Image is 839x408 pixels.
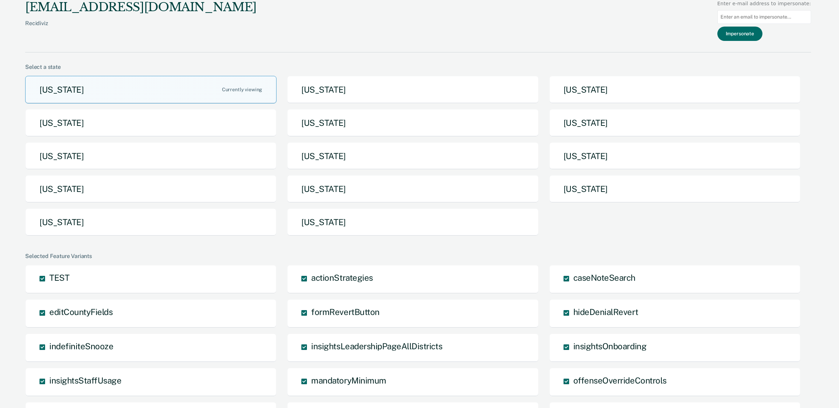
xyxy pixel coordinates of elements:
input: Enter an email to impersonate... [717,10,811,24]
span: indefiniteSnooze [49,341,113,351]
span: insightsStaffUsage [49,375,121,385]
span: caseNoteSearch [573,273,636,282]
button: [US_STATE] [287,175,538,203]
span: insightsOnboarding [573,341,646,351]
div: Selected Feature Variants [25,253,811,259]
button: [US_STATE] [549,76,801,103]
span: hideDenialRevert [573,307,638,317]
span: mandatoryMinimum [311,375,386,385]
button: Impersonate [717,27,762,41]
span: formRevertButton [311,307,379,317]
button: [US_STATE] [549,142,801,170]
span: actionStrategies [311,273,373,282]
button: [US_STATE] [25,76,277,103]
button: [US_STATE] [549,109,801,137]
span: offenseOverrideControls [573,375,667,385]
div: Recidiviz [25,20,257,38]
button: [US_STATE] [25,175,277,203]
button: [US_STATE] [287,76,538,103]
span: editCountyFields [49,307,113,317]
button: [US_STATE] [25,208,277,236]
button: [US_STATE] [287,109,538,137]
span: insightsLeadershipPageAllDistricts [311,341,442,351]
div: Select a state [25,64,811,70]
button: [US_STATE] [549,175,801,203]
span: TEST [49,273,69,282]
button: [US_STATE] [25,109,277,137]
button: [US_STATE] [287,208,538,236]
button: [US_STATE] [25,142,277,170]
button: [US_STATE] [287,142,538,170]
